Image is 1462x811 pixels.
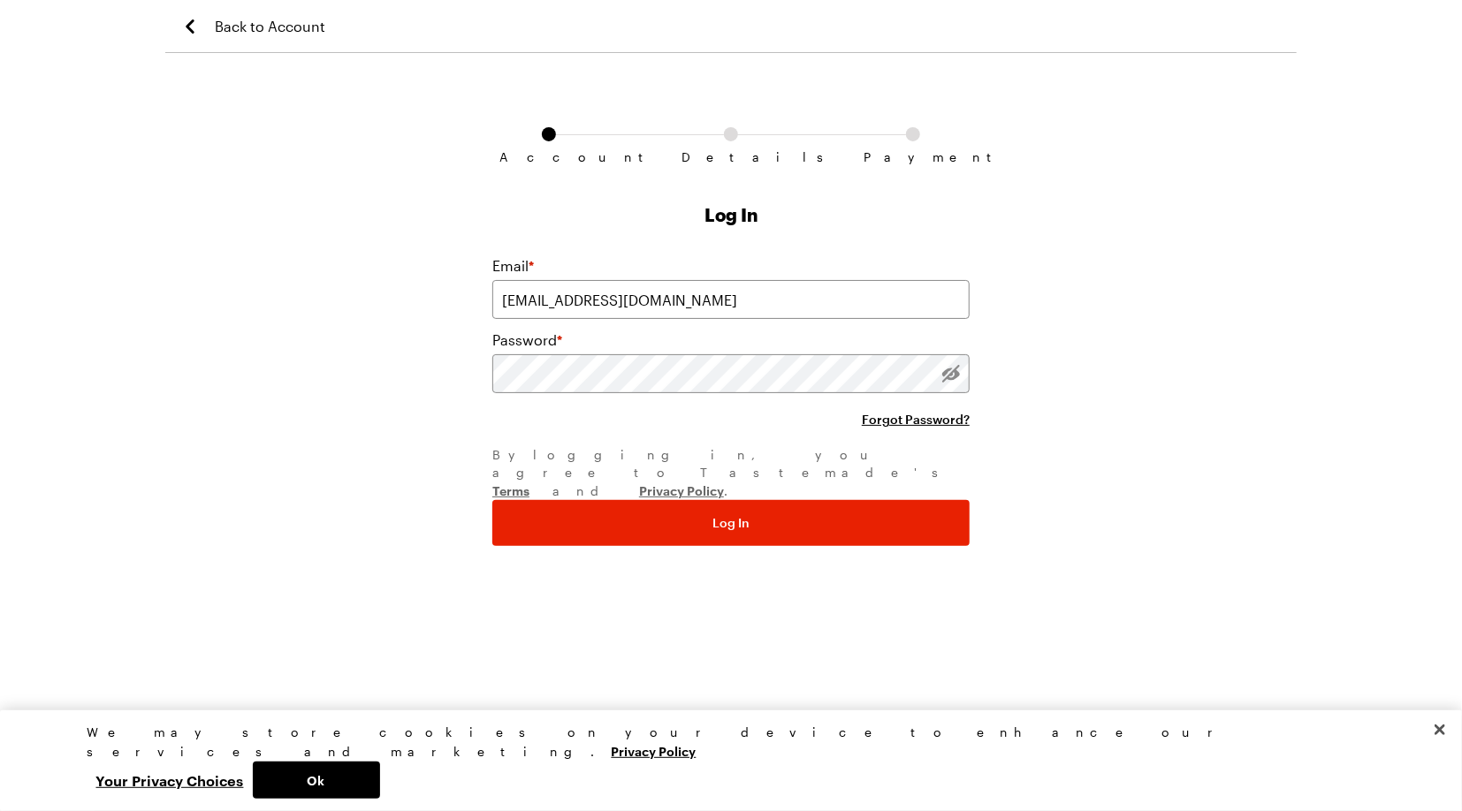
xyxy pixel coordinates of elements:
[612,742,697,759] a: More information about your privacy, opens in a new tab
[88,723,1360,799] div: Privacy
[639,481,724,498] a: Privacy Policy
[499,150,598,164] span: Account
[492,255,534,277] label: Email
[88,723,1360,762] div: We may store cookies on your device to enhance our services and marketing.
[253,762,380,799] button: Ok
[492,127,970,150] ol: Subscription checkout form navigation
[492,202,970,227] h1: Log In
[682,150,780,164] span: Details
[492,481,529,498] a: Terms
[1420,710,1459,749] button: Close
[492,330,562,351] label: Password
[215,16,325,37] span: Back to Account
[864,150,963,164] span: Payment
[712,514,750,532] span: Log In
[492,446,970,500] div: By logging in , you agree to Tastemade's and .
[862,404,970,436] button: Forgot Password?
[492,500,970,546] button: Log In
[88,762,253,799] button: Your Privacy Choices
[862,411,970,428] span: Forgot Password?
